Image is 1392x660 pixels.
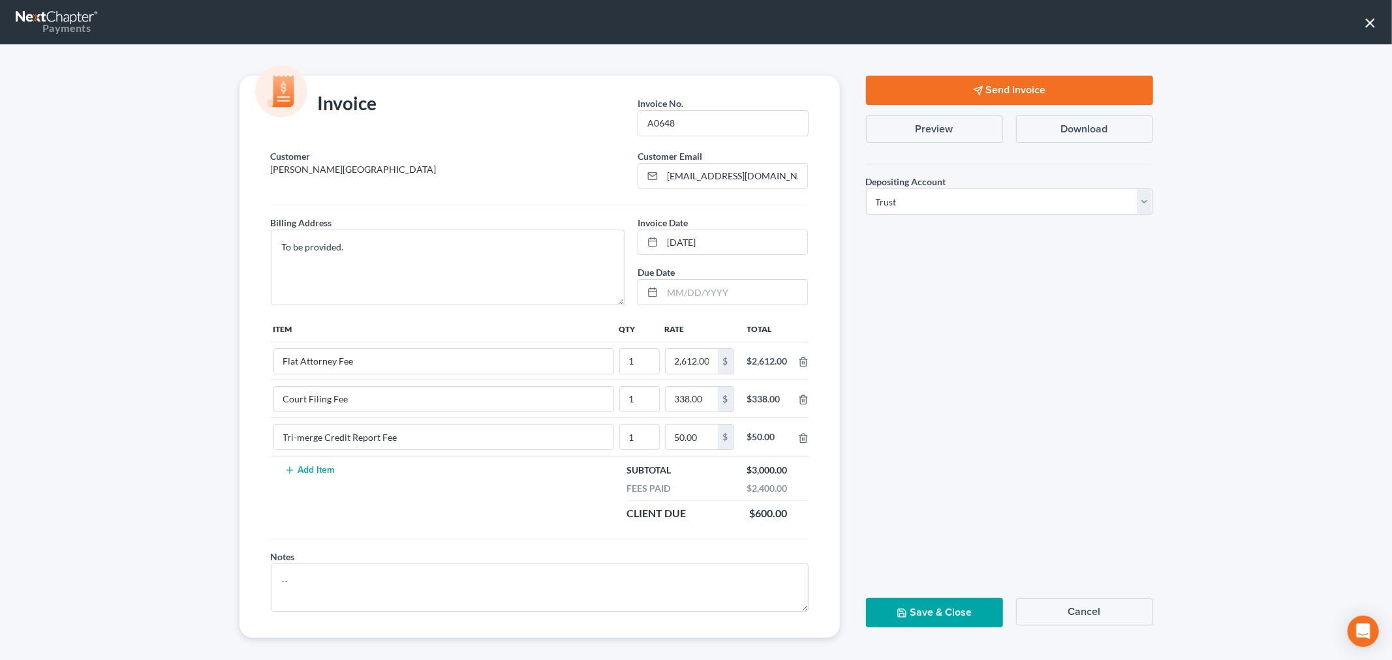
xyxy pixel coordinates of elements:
input: -- [620,349,659,374]
div: $2,612.00 [747,355,788,368]
input: -- [274,349,613,374]
input: MM/DD/YYYY [662,280,807,305]
th: Rate [662,316,737,342]
button: Cancel [1016,598,1153,625]
input: -- [638,111,807,136]
div: $600.00 [743,506,794,521]
div: Payments [16,21,91,35]
span: Invoice Date [638,217,688,228]
div: Fees Paid [621,482,677,495]
button: × [1364,12,1376,33]
th: Total [737,316,798,342]
th: Qty [617,316,662,342]
div: $ [718,425,734,449]
a: Payments [16,7,99,38]
div: $3,000.00 [741,464,794,477]
input: MM/DD/YYYY [662,230,807,255]
span: Depositing Account [866,176,946,187]
div: Subtotal [621,464,678,477]
input: 0.00 [666,349,718,374]
label: Notes [271,550,295,563]
div: $2,400.00 [741,482,794,495]
div: Invoice [264,91,384,117]
div: $50.00 [747,430,788,443]
input: -- [620,425,659,449]
span: Customer Email [638,151,702,162]
div: Client Due [621,506,693,521]
div: $ [718,387,734,412]
input: 0.00 [666,425,718,449]
button: Preview [866,115,1003,143]
div: Open Intercom Messenger [1348,616,1379,647]
input: 0.00 [666,387,718,412]
input: -- [274,425,613,449]
div: $ [718,349,734,374]
button: Send Invoice [866,76,1153,105]
input: Enter email... [662,164,807,188]
label: Customer [271,149,311,163]
input: -- [274,387,613,412]
span: Billing Address [271,217,332,228]
span: Invoice No. [638,98,683,109]
label: Due Date [638,265,675,279]
button: Add Item [281,465,339,475]
button: Download [1016,115,1153,143]
input: -- [620,387,659,412]
img: icon-money-cc55cd5b71ee43c44ef0efbab91310903cbf28f8221dba23c0d5ca797e203e98.svg [255,65,307,117]
p: [PERSON_NAME][GEOGRAPHIC_DATA] [271,163,625,176]
button: Save & Close [866,598,1003,627]
div: $338.00 [747,393,788,406]
th: Item [271,316,617,342]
